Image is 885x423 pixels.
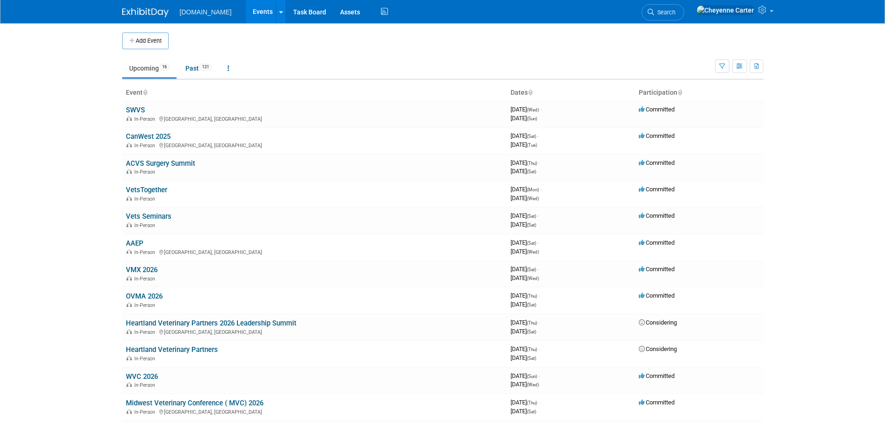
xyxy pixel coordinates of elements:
span: (Wed) [527,276,539,281]
img: In-Person Event [126,143,132,147]
span: 121 [199,64,212,71]
div: [GEOGRAPHIC_DATA], [GEOGRAPHIC_DATA] [126,115,503,122]
a: AAEP [126,239,144,247]
span: [DATE] [511,195,539,202]
th: Event [122,85,507,101]
span: In-Person [134,276,158,282]
a: Midwest Veterinary Conference ( MVC) 2026 [126,399,263,407]
a: VMX 2026 [126,266,157,274]
span: [DOMAIN_NAME] [180,8,232,16]
span: [DATE] [511,301,536,308]
span: - [538,212,539,219]
a: SWVS [126,106,145,114]
span: Committed [639,266,675,273]
span: In-Person [134,116,158,122]
span: Committed [639,372,675,379]
span: (Sat) [527,169,536,174]
span: [DATE] [511,115,537,122]
img: In-Person Event [126,356,132,360]
span: (Sat) [527,329,536,334]
span: Considering [639,319,677,326]
span: [DATE] [511,354,536,361]
span: [DATE] [511,292,540,299]
span: Search [654,9,675,16]
span: (Sat) [527,302,536,307]
span: [DATE] [511,212,539,219]
a: ACVS Surgery Summit [126,159,195,168]
a: Heartland Veterinary Partners 2026 Leadership Summit [126,319,296,327]
th: Dates [507,85,635,101]
span: (Wed) [527,249,539,254]
th: Participation [635,85,763,101]
span: [DATE] [511,186,542,193]
span: [DATE] [511,221,536,228]
span: [DATE] [511,141,537,148]
span: In-Person [134,249,158,255]
span: - [540,186,542,193]
span: (Thu) [527,320,537,325]
span: (Sat) [527,222,536,228]
div: [GEOGRAPHIC_DATA], [GEOGRAPHIC_DATA] [126,408,503,415]
span: In-Person [134,302,158,308]
span: (Sat) [527,241,536,246]
span: - [538,266,539,273]
a: Sort by Start Date [528,89,532,96]
span: - [538,292,540,299]
a: CanWest 2025 [126,132,170,141]
div: [GEOGRAPHIC_DATA], [GEOGRAPHIC_DATA] [126,328,503,335]
div: [GEOGRAPHIC_DATA], [GEOGRAPHIC_DATA] [126,141,503,149]
span: In-Person [134,169,158,175]
span: (Thu) [527,400,537,405]
span: In-Person [134,329,158,335]
span: [DATE] [511,266,539,273]
span: Committed [639,239,675,246]
span: [DATE] [511,239,539,246]
span: (Sat) [527,356,536,361]
span: (Sat) [527,134,536,139]
span: [DATE] [511,408,536,415]
img: In-Person Event [126,329,132,334]
span: [DATE] [511,132,539,139]
span: (Sun) [527,116,537,121]
span: Committed [639,292,675,299]
a: VetsTogether [126,186,167,194]
span: Committed [639,106,675,113]
span: Considering [639,345,677,352]
a: Vets Seminars [126,212,171,221]
span: - [538,132,539,139]
a: Search [642,4,684,20]
div: [GEOGRAPHIC_DATA], [GEOGRAPHIC_DATA] [126,248,503,255]
span: (Sat) [527,214,536,219]
span: (Thu) [527,293,537,299]
span: Committed [639,132,675,139]
span: (Wed) [527,107,539,112]
span: [DATE] [511,328,536,335]
span: [DATE] [511,372,540,379]
span: (Sun) [527,374,537,379]
img: In-Person Event [126,222,132,227]
span: [DATE] [511,168,536,175]
span: (Thu) [527,161,537,166]
span: Committed [639,159,675,166]
img: ExhibitDay [122,8,169,17]
button: Add Event [122,33,169,49]
span: - [540,106,542,113]
img: In-Person Event [126,409,132,414]
span: - [538,399,540,406]
span: In-Person [134,409,158,415]
span: Committed [639,186,675,193]
span: (Thu) [527,347,537,352]
a: Sort by Event Name [143,89,147,96]
span: In-Person [134,222,158,228]
span: (Sat) [527,409,536,414]
span: [DATE] [511,106,542,113]
img: In-Person Event [126,276,132,280]
a: OVMA 2026 [126,292,163,300]
a: Heartland Veterinary Partners [126,345,218,354]
span: - [538,319,540,326]
span: - [538,372,540,379]
img: In-Person Event [126,196,132,201]
span: [DATE] [511,159,540,166]
span: (Wed) [527,196,539,201]
span: Committed [639,399,675,406]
